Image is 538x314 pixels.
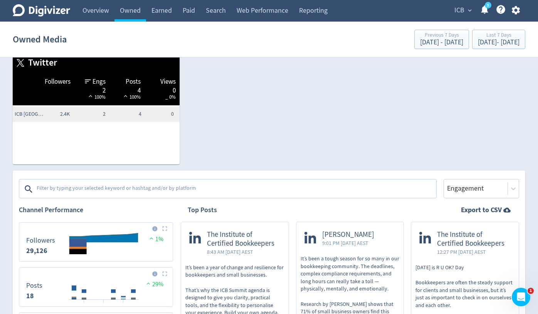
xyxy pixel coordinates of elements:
[162,226,167,231] img: Placeholder
[420,39,463,46] div: [DATE] - [DATE]
[26,291,34,300] strong: 18
[72,106,108,122] td: 2
[420,32,463,39] div: Previous 7 Days
[437,248,511,256] span: 12:27 PM [DATE] AEST
[322,230,374,239] span: [PERSON_NAME]
[22,226,170,258] svg: Followers 0
[78,86,106,92] div: 2
[15,110,45,118] span: ICB Australia
[99,302,108,308] text: 14/09
[162,271,167,276] img: Placeholder
[165,94,176,100] span: _ 0%
[466,7,473,14] span: expand_more
[528,288,534,294] span: 1
[145,280,152,286] img: positive-performance.svg
[414,30,469,49] button: Previous 7 Days[DATE] - [DATE]
[22,271,170,303] svg: Posts 6
[87,93,94,99] img: positive-performance-white.svg
[19,205,173,215] h2: Channel Performance
[461,205,502,215] strong: Export to CSV
[108,106,143,122] td: 4
[207,248,281,256] span: 8:43 AM [DATE] AEST
[122,94,141,100] span: 100%
[113,86,141,92] div: 4
[122,93,129,99] img: positive-performance-white.svg
[512,288,530,306] iframe: Intercom live chat
[478,32,520,39] div: Last 7 Days
[160,77,176,86] span: Views
[322,239,374,247] span: 9:01 PM [DATE] AEST
[485,2,491,8] a: 5
[472,30,525,49] button: Last 7 Days[DATE]- [DATE]
[79,302,89,308] text: 12/09
[87,94,106,100] span: 100%
[148,86,176,92] div: 0
[148,235,155,241] img: positive-performance.svg
[188,205,217,215] h2: Top Posts
[437,230,511,248] span: The Institute of Certified Bookkeepers
[143,106,179,122] td: 0
[36,106,72,122] td: 2.4K
[145,280,163,288] span: 29%
[487,3,489,8] text: 5
[119,302,128,308] text: 16/09
[13,52,180,164] table: customized table
[126,77,141,86] span: Posts
[454,4,464,17] span: ICB
[148,235,163,243] span: 1%
[452,4,474,17] button: ICB
[26,236,55,245] dt: Followers
[207,230,281,248] span: The Institute of Certified Bookkeepers
[45,77,71,86] span: Followers
[26,281,42,290] dt: Posts
[92,77,106,86] span: Engs
[478,39,520,46] div: [DATE] - [DATE]
[26,246,47,255] strong: 29,126
[24,56,57,69] span: Twitter
[13,27,67,52] h1: Owned Media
